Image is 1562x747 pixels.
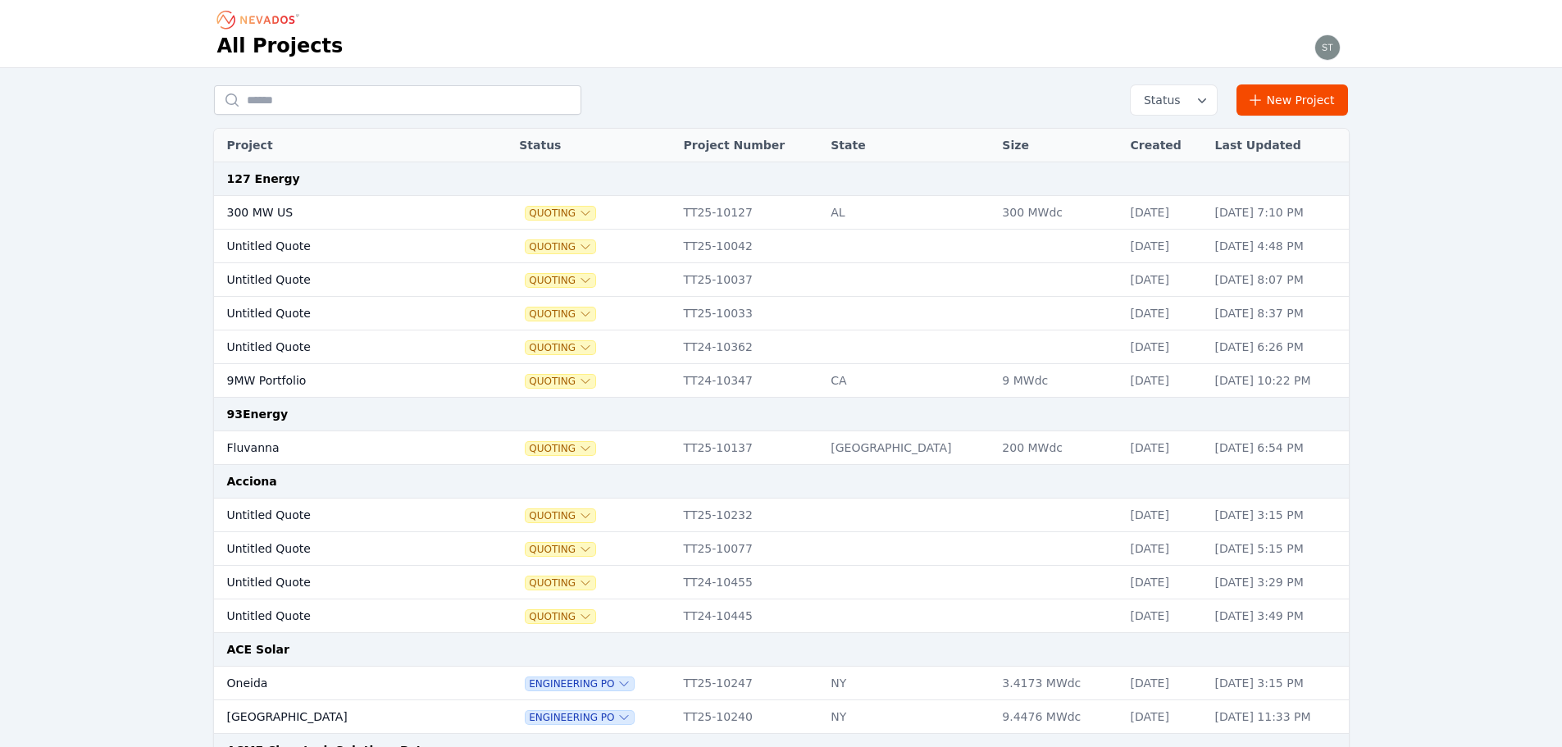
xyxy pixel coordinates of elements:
[822,667,994,700] td: NY
[1131,85,1217,115] button: Status
[994,364,1122,398] td: 9 MWdc
[214,499,471,532] td: Untitled Quote
[526,711,634,724] button: Engineering PO
[1207,297,1349,330] td: [DATE] 8:37 PM
[1123,297,1207,330] td: [DATE]
[217,33,344,59] h1: All Projects
[214,431,1349,465] tr: FluvannaQuotingTT25-10137[GEOGRAPHIC_DATA]200 MWdc[DATE][DATE] 6:54 PM
[1207,263,1349,297] td: [DATE] 8:07 PM
[214,398,1349,431] td: 93Energy
[214,667,1349,700] tr: OneidaEngineering POTT25-10247NY3.4173 MWdc[DATE][DATE] 3:15 PM
[1123,667,1207,700] td: [DATE]
[1207,431,1349,465] td: [DATE] 6:54 PM
[1207,330,1349,364] td: [DATE] 6:26 PM
[511,129,675,162] th: Status
[526,307,595,321] button: Quoting
[822,431,994,465] td: [GEOGRAPHIC_DATA]
[1207,700,1349,734] td: [DATE] 11:33 PM
[526,375,595,388] button: Quoting
[1123,499,1207,532] td: [DATE]
[1137,92,1181,108] span: Status
[1123,532,1207,566] td: [DATE]
[994,700,1122,734] td: 9.4476 MWdc
[676,599,823,633] td: TT24-10445
[1207,129,1349,162] th: Last Updated
[676,129,823,162] th: Project Number
[1123,599,1207,633] td: [DATE]
[1123,700,1207,734] td: [DATE]
[214,196,1349,230] tr: 300 MW USQuotingTT25-10127AL300 MWdc[DATE][DATE] 7:10 PM
[676,532,823,566] td: TT25-10077
[526,274,595,287] button: Quoting
[676,667,823,700] td: TT25-10247
[214,532,1349,566] tr: Untitled QuoteQuotingTT25-10077[DATE][DATE] 5:15 PM
[994,667,1122,700] td: 3.4173 MWdc
[822,129,994,162] th: State
[526,240,595,253] button: Quoting
[822,196,994,230] td: AL
[1207,667,1349,700] td: [DATE] 3:15 PM
[214,364,471,398] td: 9MW Portfolio
[822,364,994,398] td: CA
[676,499,823,532] td: TT25-10232
[214,230,1349,263] tr: Untitled QuoteQuotingTT25-10042[DATE][DATE] 4:48 PM
[1123,129,1207,162] th: Created
[1236,84,1349,116] a: New Project
[1207,499,1349,532] td: [DATE] 3:15 PM
[214,230,471,263] td: Untitled Quote
[676,297,823,330] td: TT25-10033
[1123,263,1207,297] td: [DATE]
[214,566,1349,599] tr: Untitled QuoteQuotingTT24-10455[DATE][DATE] 3:29 PM
[1207,364,1349,398] td: [DATE] 10:22 PM
[214,599,471,633] td: Untitled Quote
[214,263,471,297] td: Untitled Quote
[676,700,823,734] td: TT25-10240
[1123,196,1207,230] td: [DATE]
[526,509,595,522] button: Quoting
[214,499,1349,532] tr: Untitled QuoteQuotingTT25-10232[DATE][DATE] 3:15 PM
[1123,566,1207,599] td: [DATE]
[526,341,595,354] button: Quoting
[1123,330,1207,364] td: [DATE]
[526,442,595,455] span: Quoting
[526,677,634,690] button: Engineering PO
[1207,599,1349,633] td: [DATE] 3:49 PM
[822,700,994,734] td: NY
[217,7,304,33] nav: Breadcrumb
[994,129,1122,162] th: Size
[676,263,823,297] td: TT25-10037
[1123,230,1207,263] td: [DATE]
[214,330,471,364] td: Untitled Quote
[214,297,1349,330] tr: Untitled QuoteQuotingTT25-10033[DATE][DATE] 8:37 PM
[214,431,471,465] td: Fluvanna
[214,667,471,700] td: Oneida
[526,610,595,623] button: Quoting
[676,330,823,364] td: TT24-10362
[214,364,1349,398] tr: 9MW PortfolioQuotingTT24-10347CA9 MWdc[DATE][DATE] 10:22 PM
[676,431,823,465] td: TT25-10137
[526,543,595,556] button: Quoting
[526,576,595,590] button: Quoting
[214,263,1349,297] tr: Untitled QuoteQuotingTT25-10037[DATE][DATE] 8:07 PM
[676,566,823,599] td: TT24-10455
[214,465,1349,499] td: Acciona
[1207,196,1349,230] td: [DATE] 7:10 PM
[1207,230,1349,263] td: [DATE] 4:48 PM
[214,330,1349,364] tr: Untitled QuoteQuotingTT24-10362[DATE][DATE] 6:26 PM
[214,599,1349,633] tr: Untitled QuoteQuotingTT24-10445[DATE][DATE] 3:49 PM
[526,207,595,220] span: Quoting
[1207,532,1349,566] td: [DATE] 5:15 PM
[214,700,471,734] td: [GEOGRAPHIC_DATA]
[214,566,471,599] td: Untitled Quote
[994,431,1122,465] td: 200 MWdc
[214,532,471,566] td: Untitled Quote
